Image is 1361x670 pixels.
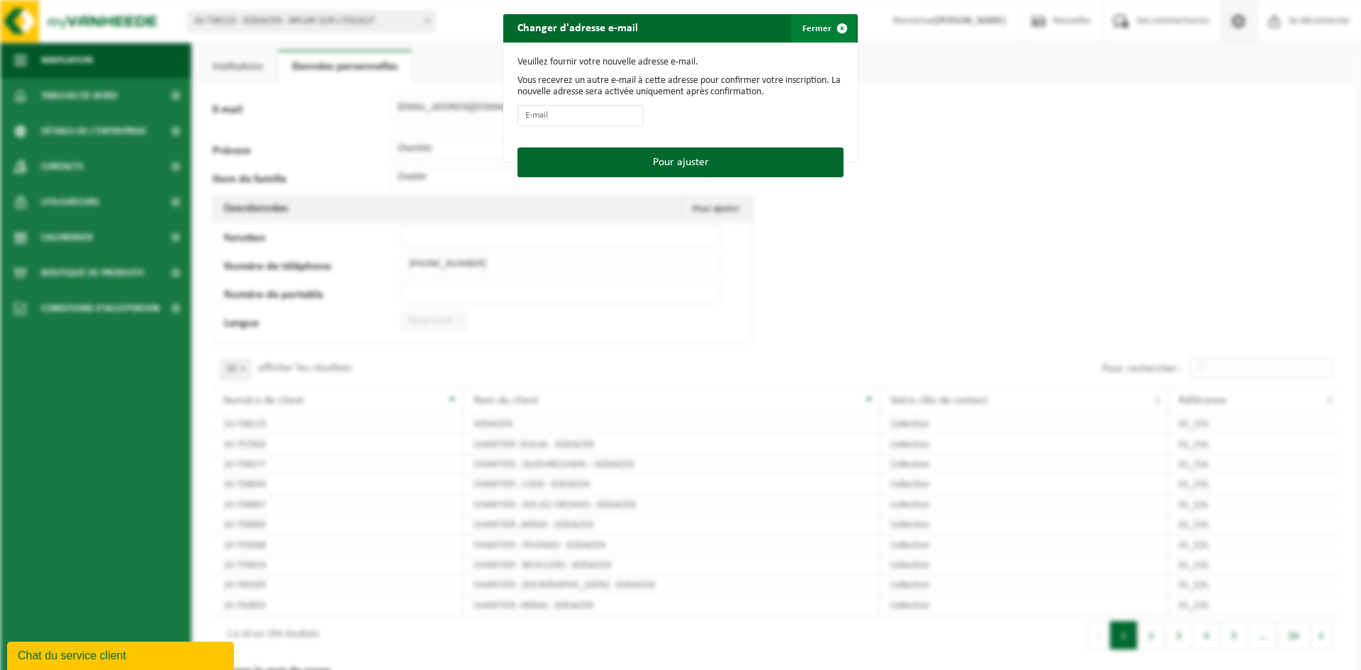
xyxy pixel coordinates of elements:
button: Fermer [791,14,856,43]
font: Pour ajuster [653,157,709,168]
font: Vous recevrez un autre e-mail à cette adresse pour confirmer votre inscription. La nouvelle adres... [517,75,841,97]
iframe: widget de discussion [7,639,237,670]
font: Veuillez fournir votre nouvelle adresse e-mail. [517,57,698,67]
button: Pour ajuster [517,147,844,177]
font: Fermer [802,24,831,33]
font: Changer d'adresse e-mail [517,23,638,34]
input: E-mail [517,105,644,126]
